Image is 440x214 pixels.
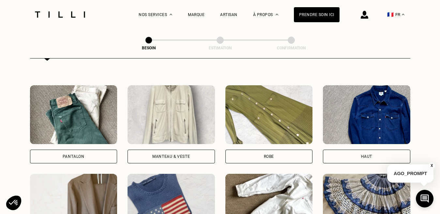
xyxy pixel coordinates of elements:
div: Haut [361,155,372,158]
a: Artisan [220,12,237,17]
div: Manteau & Veste [152,155,190,158]
span: 🇫🇷 [387,11,394,18]
a: Marque [188,12,205,17]
img: Tilli retouche votre Manteau & Veste [128,85,215,144]
img: Logo du service de couturière Tilli [33,11,87,18]
p: AGO_PROMPT [387,164,433,183]
button: X [429,162,435,169]
a: Prendre soin ici [294,7,340,22]
img: Tilli retouche votre Haut [323,85,410,144]
img: menu déroulant [402,14,404,15]
img: Tilli retouche votre Pantalon [30,85,117,144]
div: Robe [264,155,274,158]
div: Estimation [188,46,253,50]
img: Menu déroulant [170,14,172,15]
div: Besoin [116,46,181,50]
img: icône connexion [361,11,368,19]
div: Confirmation [259,46,324,50]
img: Tilli retouche votre Robe [225,85,313,144]
img: Menu déroulant à propos [276,14,278,15]
div: Pantalon [63,155,84,158]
